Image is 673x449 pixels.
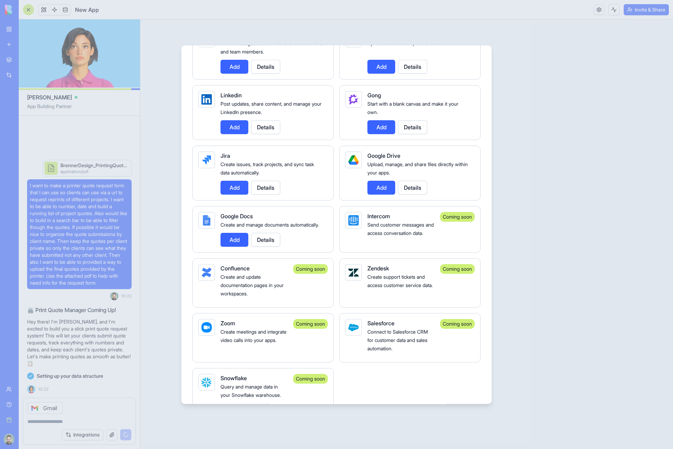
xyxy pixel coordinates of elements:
b: My Workspace [31,88,70,93]
div: It’s a collaborative space where you can: [11,38,108,51]
button: Details [251,120,280,134]
div: You can learn more about sharing your tools in this article [11,131,108,145]
li: Build multiple tools for different use cases [16,66,108,79]
div: Coming soon [440,212,475,222]
h1: Shelly [34,3,50,9]
span: Snowflake [221,375,247,382]
button: Add [367,60,395,74]
span: Linkedin [221,92,242,99]
div: Close [122,3,134,15]
span: Salesforce [367,320,394,327]
button: Add [221,181,248,195]
span: Query and manage data in your Snowflake warehouse. [221,384,281,398]
button: Send a message… [119,225,130,236]
div: Shelly says… [6,183,133,217]
span: Send customer messages and access conversation data. [367,222,434,236]
div: Let me know if you have any other question! [11,187,108,201]
span: Confluence [221,265,250,272]
button: Upload attachment [33,228,39,233]
span: Start with a blank canvas and make it your own. [367,101,458,115]
span: Create and update documentation pages in your workspaces. [221,274,284,296]
span: Intercom [367,213,390,220]
button: Details [251,181,280,195]
div: You have direct access to all your tools right inside the platform! [11,24,108,38]
div: Shelly • 9m ago [11,206,45,210]
span: Google Drive [367,152,400,159]
div: You have direct access to all your tools right inside the platform!It’s a collaborative space whe... [6,20,114,182]
button: Add [221,60,248,74]
div: Coming soon [440,264,475,274]
span: Gong [367,92,381,99]
span: Anything you need to know about sharing your Blocks tools with… [18,166,101,179]
span: Zoom [221,320,235,327]
span: Create issues, track projects, and sync task data automatically. [221,161,314,175]
div: Coming soon [440,319,475,329]
button: Details [251,233,280,247]
span: Post updates, share content, and manage your LinkedIn presence. [221,101,322,115]
span: Connect to Salesforce CRM for customer data and sales automation. [367,329,428,351]
button: Details [398,120,427,134]
span: Google Docs [221,213,253,220]
button: Details [251,60,280,74]
div: Coming soon [293,319,328,329]
button: Emoji picker [11,228,16,233]
div: Coming soon [293,374,328,384]
li: Manage everything in one place under [16,81,108,94]
div: Coming soon [293,264,328,274]
button: Add [221,233,248,247]
button: Add [367,120,395,134]
div: Let me know if you have any other question!Shelly • 9m ago [6,183,114,205]
div: You can also share your tools via a URL with external collaborators (like customers, vendors, or ... [11,97,108,131]
span: Zendesk [367,265,389,272]
button: go back [5,3,18,16]
button: Add [221,120,248,134]
div: Sharing Your Tools with OthersAnything you need to know about sharing your Blocks tools with… [11,145,108,186]
textarea: Message… [6,213,133,225]
button: Details [398,181,427,195]
img: Profile image for Shelly [20,4,31,15]
span: Upload, manage, and share files directly within your apps. [367,161,468,175]
span: Jira [221,152,230,159]
div: Shelly says… [6,20,133,183]
button: Add [367,181,395,195]
button: Home [109,3,122,16]
button: Details [398,60,427,74]
li: Add team members and work together [16,51,108,64]
span: Create and manage documents automatically. [221,222,319,228]
button: Gif picker [22,228,27,233]
p: Active in the last 15m [34,9,83,16]
div: Sharing Your Tools with Others [18,151,101,165]
span: Create support tickets and access customer service data. [367,274,433,288]
span: Create meetings and integrate video calls into your apps. [221,329,286,343]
